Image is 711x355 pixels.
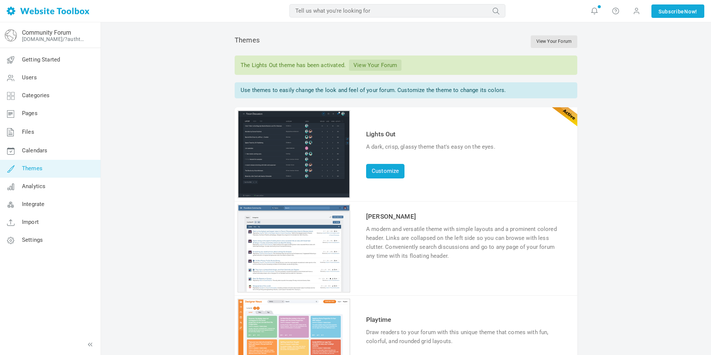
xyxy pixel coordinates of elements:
[651,4,704,18] a: SubscribeNow!
[235,35,577,48] div: Themes
[22,201,44,207] span: Integrate
[22,29,71,36] a: Community Forum
[366,316,391,323] a: Playtime
[238,286,349,293] a: Preview theme
[22,74,37,81] span: Users
[22,219,39,225] span: Import
[366,142,564,151] div: A dark, crisp, glassy theme that's easy on the eyes.
[5,29,17,41] img: globe-icon.png
[366,164,404,178] a: Customize
[238,192,349,199] a: Customize theme
[366,328,564,346] div: Draw readers to your forum with this unique theme that comes with fun, colorful, and rounded grid...
[235,82,577,98] div: Use themes to easily change the look and feel of your forum. Customize the theme to change its co...
[22,129,34,135] span: Files
[531,35,577,48] a: View Your Forum
[366,213,416,220] a: [PERSON_NAME]
[22,92,50,99] span: Categories
[349,60,401,71] a: View Your Forum
[22,110,38,117] span: Pages
[364,128,566,140] td: Lights Out
[289,4,505,18] input: Tell us what you're looking for
[22,165,42,172] span: Themes
[22,56,60,63] span: Getting Started
[238,111,349,197] img: lightsout_thumb.jpg
[22,36,87,42] a: [DOMAIN_NAME]/?authtoken=01d1bd594b8637d0c1580439ef368061&rememberMe=1
[238,205,349,292] img: angela_thumb.jpg
[22,183,45,190] span: Analytics
[22,237,43,243] span: Settings
[366,225,564,260] div: A modern and versatile theme with simple layouts and a prominent colored header. Links are collap...
[241,62,346,69] span: The Lights Out theme has been activated.
[684,7,697,16] span: Now!
[22,147,47,154] span: Calendars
